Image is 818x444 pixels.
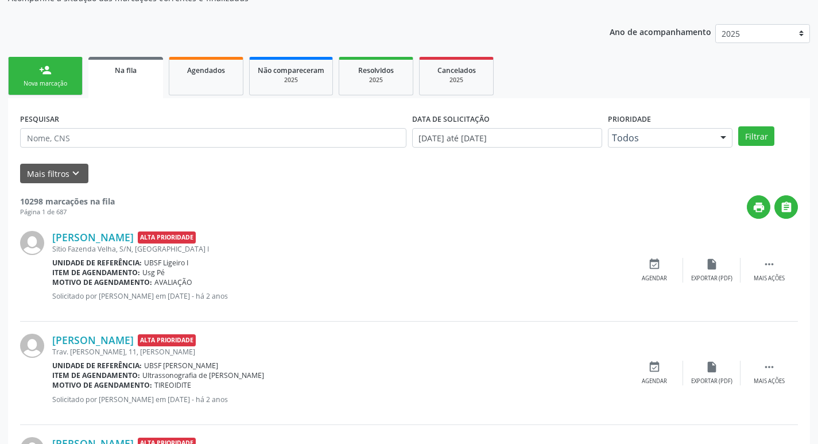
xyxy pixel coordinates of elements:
[610,24,711,38] p: Ano de acompanhamento
[691,275,732,283] div: Exportar (PDF)
[437,65,476,75] span: Cancelados
[612,132,710,144] span: Todos
[412,110,490,128] label: DATA DE SOLICITAÇÃO
[412,128,602,148] input: Selecione um intervalo
[52,277,152,287] b: Motivo de agendamento:
[52,244,626,254] div: Sitio Fazenda Velha, S/N, [GEOGRAPHIC_DATA] I
[763,361,776,373] i: 
[17,79,74,88] div: Nova marcação
[144,361,218,370] span: UBSF [PERSON_NAME]
[428,76,485,84] div: 2025
[358,65,394,75] span: Resolvidos
[691,377,732,385] div: Exportar (PDF)
[52,258,142,268] b: Unidade de referência:
[648,258,661,271] i: event_available
[754,275,785,283] div: Mais ações
[258,65,324,75] span: Não compareceram
[138,334,196,346] span: Alta Prioridade
[754,377,785,385] div: Mais ações
[187,65,225,75] span: Agendados
[763,258,776,271] i: 
[154,277,192,287] span: AVALIAÇÃO
[20,196,115,207] strong: 10298 marcações na fila
[753,201,765,214] i: print
[52,361,142,370] b: Unidade de referência:
[52,231,134,244] a: [PERSON_NAME]
[20,110,59,128] label: PESQUISAR
[52,347,626,357] div: Trav. [PERSON_NAME], 11, [PERSON_NAME]
[52,291,626,301] p: Solicitado por [PERSON_NAME] em [DATE] - há 2 anos
[705,361,718,373] i: insert_drive_file
[39,64,52,76] div: person_add
[642,377,667,385] div: Agendar
[705,258,718,271] i: insert_drive_file
[138,231,196,244] span: Alta Prioridade
[154,380,191,390] span: TIREOIDITE
[20,164,88,184] button: Mais filtroskeyboard_arrow_down
[142,268,165,277] span: Usg Pé
[738,126,774,146] button: Filtrar
[20,334,44,358] img: img
[52,334,134,346] a: [PERSON_NAME]
[648,361,661,373] i: event_available
[52,268,140,277] b: Item de agendamento:
[69,167,82,180] i: keyboard_arrow_down
[20,207,115,217] div: Página 1 de 687
[20,128,406,148] input: Nome, CNS
[258,76,324,84] div: 2025
[52,370,140,380] b: Item de agendamento:
[144,258,188,268] span: UBSF Ligeiro I
[115,65,137,75] span: Na fila
[747,195,770,219] button: print
[780,201,793,214] i: 
[608,110,651,128] label: Prioridade
[142,370,264,380] span: Ultrassonografia de [PERSON_NAME]
[642,275,667,283] div: Agendar
[52,380,152,390] b: Motivo de agendamento:
[774,195,798,219] button: 
[52,395,626,404] p: Solicitado por [PERSON_NAME] em [DATE] - há 2 anos
[347,76,405,84] div: 2025
[20,231,44,255] img: img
